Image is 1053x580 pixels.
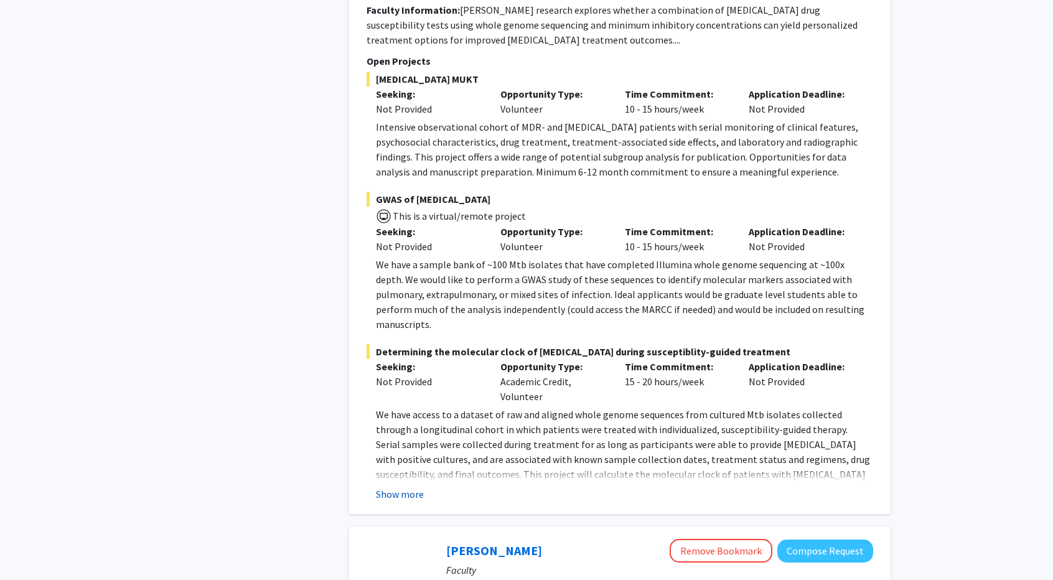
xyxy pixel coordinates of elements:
[491,224,615,254] div: Volunteer
[500,87,606,101] p: Opportunity Type:
[376,119,873,179] p: Intensive observational cohort of MDR- and [MEDICAL_DATA] patients with serial monitoring of clin...
[500,224,606,239] p: Opportunity Type:
[615,359,740,404] div: 15 - 20 hours/week
[615,224,740,254] div: 10 - 15 hours/week
[376,101,482,116] div: Not Provided
[446,543,542,558] a: [PERSON_NAME]
[367,344,873,359] span: Determining the molecular clock of [MEDICAL_DATA] during susceptiblity-guided treatment
[367,4,460,16] b: Faculty Information:
[376,487,424,502] button: Show more
[376,239,482,254] div: Not Provided
[391,210,526,222] span: This is a virtual/remote project
[376,257,873,332] p: We have a sample bank of ~100 Mtb isolates that have completed Illumina whole genome sequencing a...
[367,192,873,207] span: GWAS of [MEDICAL_DATA]
[376,407,873,541] p: We have access to a dataset of raw and aligned whole genome sequences from cultured Mtb isolates ...
[670,539,772,563] button: Remove Bookmark
[9,524,53,571] iframe: Chat
[376,359,482,374] p: Seeking:
[749,224,854,239] p: Application Deadline:
[376,374,482,389] div: Not Provided
[376,224,482,239] p: Seeking:
[367,54,873,68] p: Open Projects
[491,87,615,116] div: Volunteer
[615,87,740,116] div: 10 - 15 hours/week
[625,224,731,239] p: Time Commitment:
[367,72,873,87] span: [MEDICAL_DATA] MUKT
[739,359,864,404] div: Not Provided
[749,359,854,374] p: Application Deadline:
[739,87,864,116] div: Not Provided
[625,87,731,101] p: Time Commitment:
[446,563,873,578] p: Faculty
[777,540,873,563] button: Compose Request to Ishan Barman
[367,4,858,46] fg-read-more: [PERSON_NAME] research explores whether a combination of [MEDICAL_DATA] drug susceptibility tests...
[749,87,854,101] p: Application Deadline:
[500,359,606,374] p: Opportunity Type:
[376,87,482,101] p: Seeking:
[625,359,731,374] p: Time Commitment:
[739,224,864,254] div: Not Provided
[491,359,615,404] div: Academic Credit, Volunteer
